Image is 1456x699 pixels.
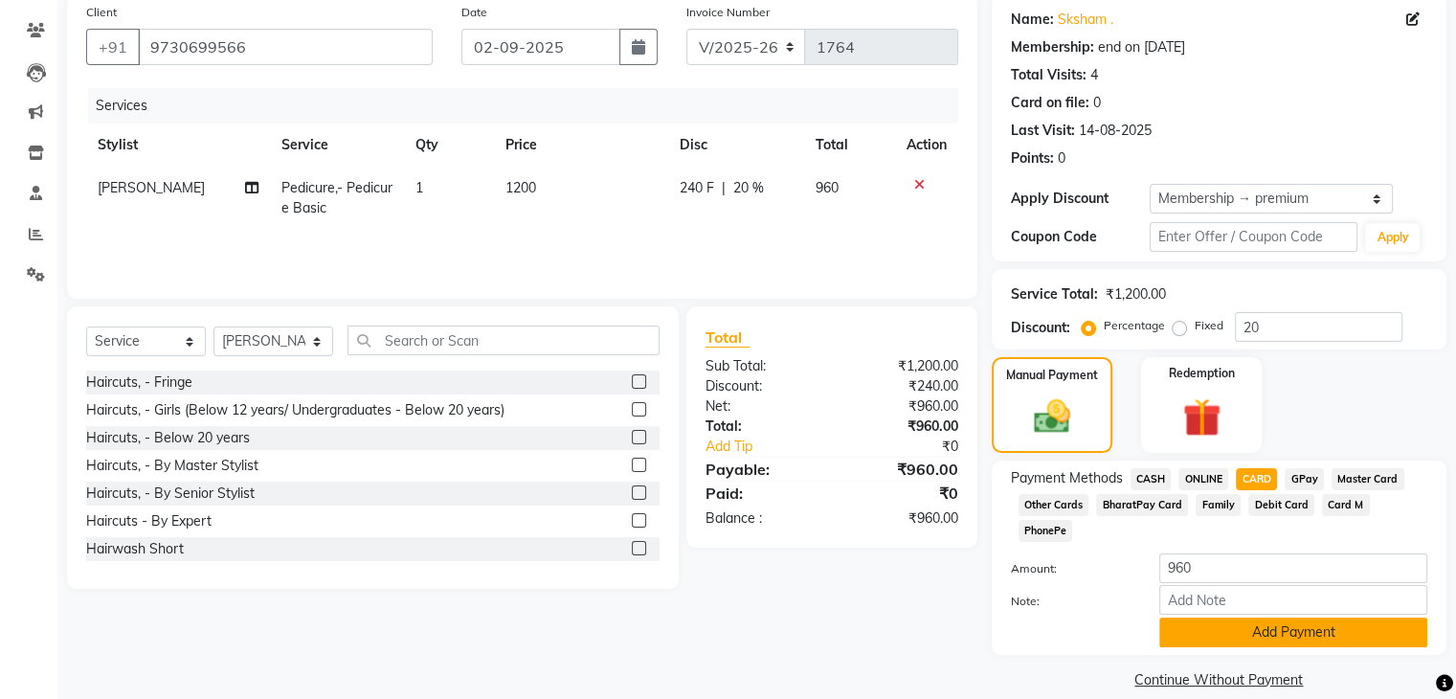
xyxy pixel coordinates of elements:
[1006,367,1098,384] label: Manual Payment
[832,458,973,481] div: ₹960.00
[1011,121,1075,141] div: Last Visit:
[1169,365,1235,382] label: Redemption
[691,508,832,529] div: Balance :
[1011,10,1054,30] div: Name:
[1011,318,1070,338] div: Discount:
[86,124,270,167] th: Stylist
[855,437,972,457] div: ₹0
[1178,468,1228,490] span: ONLINE
[1011,148,1054,169] div: Points:
[668,124,804,167] th: Disc
[1058,148,1065,169] div: 0
[722,178,726,198] span: |
[1090,65,1098,85] div: 4
[832,482,973,505] div: ₹0
[895,124,958,167] th: Action
[1159,553,1427,583] input: Amount
[1098,37,1185,57] div: end on [DATE]
[1019,494,1089,516] span: Other Cards
[804,124,895,167] th: Total
[270,124,404,167] th: Service
[1159,585,1427,615] input: Add Note
[733,178,764,198] span: 20 %
[1332,468,1404,490] span: Master Card
[1104,317,1165,334] label: Percentage
[832,356,973,376] div: ₹1,200.00
[832,376,973,396] div: ₹240.00
[706,327,750,348] span: Total
[816,179,839,196] span: 960
[691,376,832,396] div: Discount:
[86,484,255,504] div: Haircuts, - By Senior Stylist
[347,326,660,355] input: Search or Scan
[680,178,714,198] span: 240 F
[996,670,1443,690] a: Continue Without Payment
[832,417,973,437] div: ₹960.00
[1106,284,1166,304] div: ₹1,200.00
[86,4,117,21] label: Client
[691,458,832,481] div: Payable:
[691,482,832,505] div: Paid:
[1195,317,1223,334] label: Fixed
[86,511,212,531] div: Haircuts - By Expert
[691,396,832,417] div: Net:
[86,428,250,448] div: Haircuts, - Below 20 years
[86,400,504,420] div: Haircuts, - Girls (Below 12 years/ Undergraduates - Below 20 years)
[1248,494,1314,516] span: Debit Card
[281,179,392,216] span: Pedicure,- Pedicure Basic
[691,417,832,437] div: Total:
[1011,37,1094,57] div: Membership:
[461,4,487,21] label: Date
[1079,121,1152,141] div: 14-08-2025
[1131,468,1172,490] span: CASH
[1285,468,1324,490] span: GPay
[1058,10,1113,30] a: Sksham .
[494,124,668,167] th: Price
[404,124,494,167] th: Qty
[505,179,536,196] span: 1200
[86,456,258,476] div: Haircuts, - By Master Stylist
[1022,395,1082,438] img: _cash.svg
[98,179,205,196] span: [PERSON_NAME]
[1150,222,1358,252] input: Enter Offer / Coupon Code
[832,396,973,417] div: ₹960.00
[1011,189,1150,209] div: Apply Discount
[1011,227,1150,247] div: Coupon Code
[1196,494,1241,516] span: Family
[138,29,433,65] input: Search by Name/Mobile/Email/Code
[1011,468,1123,488] span: Payment Methods
[1011,65,1086,85] div: Total Visits:
[1019,520,1073,542] span: PhonePe
[86,29,140,65] button: +91
[997,593,1145,610] label: Note:
[1159,618,1427,647] button: Add Payment
[88,88,973,124] div: Services
[997,560,1145,577] label: Amount:
[86,372,192,393] div: Haircuts, - Fringe
[1096,494,1188,516] span: BharatPay Card
[1171,394,1233,441] img: _gift.svg
[86,539,184,559] div: Hairwash Short
[1236,468,1277,490] span: CARD
[415,179,423,196] span: 1
[1011,284,1098,304] div: Service Total:
[1322,494,1370,516] span: Card M
[691,356,832,376] div: Sub Total:
[1011,93,1089,113] div: Card on file:
[832,508,973,529] div: ₹960.00
[1093,93,1101,113] div: 0
[686,4,770,21] label: Invoice Number
[1365,223,1420,252] button: Apply
[691,437,855,457] a: Add Tip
